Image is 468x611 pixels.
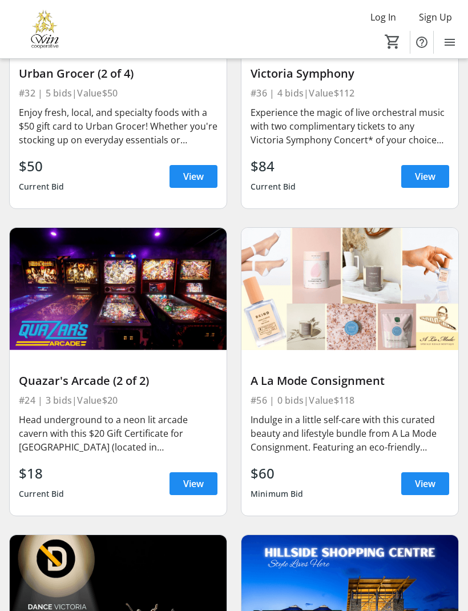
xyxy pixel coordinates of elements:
[19,484,64,504] div: Current Bid
[251,413,449,454] div: Indulge in a little self-care with this curated beauty and lifestyle bundle from A La Mode Consig...
[19,176,64,197] div: Current Bid
[19,392,217,408] div: #24 | 3 bids | Value $20
[251,67,449,81] div: Victoria Symphony
[19,67,217,81] div: Urban Grocer (2 of 4)
[19,106,217,147] div: Enjoy fresh, local, and specialty foods with a $50 gift card to Urban Grocer! Whether you're stoc...
[382,31,403,52] button: Cart
[170,165,217,188] a: View
[415,170,435,183] span: View
[251,463,304,484] div: $60
[19,85,217,101] div: #32 | 5 bids | Value $50
[19,374,217,388] div: Quazar's Arcade (2 of 2)
[370,10,396,24] span: Log In
[183,477,204,491] span: View
[415,477,435,491] span: View
[19,413,217,454] div: Head underground to a neon lit arcade cavern with this $20 Gift Certificate for [GEOGRAPHIC_DATA]...
[419,10,452,24] span: Sign Up
[361,8,405,26] button: Log In
[10,228,227,350] img: Quazar's Arcade (2 of 2)
[410,8,461,26] button: Sign Up
[170,472,217,495] a: View
[7,8,83,51] img: Victoria Women In Need Community Cooperative's Logo
[251,392,449,408] div: #56 | 0 bids | Value $118
[438,31,461,54] button: Menu
[401,165,449,188] a: View
[19,156,64,176] div: $50
[241,228,458,350] img: A La Mode Consignment
[410,31,433,54] button: Help
[401,472,449,495] a: View
[251,176,296,197] div: Current Bid
[19,463,64,484] div: $18
[251,106,449,147] div: Experience the magic of live orchestral music with two complimentary tickets to any Victoria Symp...
[251,85,449,101] div: #36 | 4 bids | Value $112
[183,170,204,183] span: View
[251,156,296,176] div: $84
[251,484,304,504] div: Minimum Bid
[251,374,449,388] div: A La Mode Consignment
